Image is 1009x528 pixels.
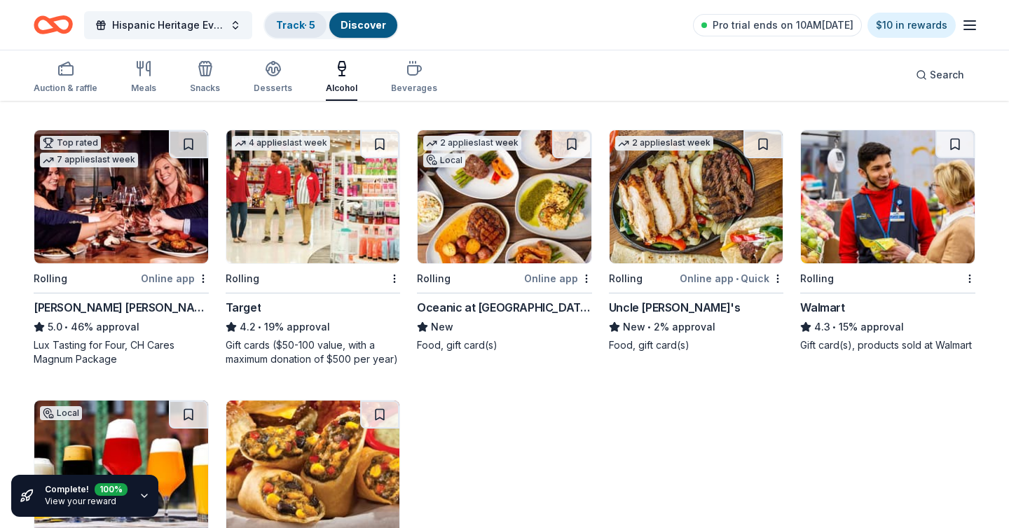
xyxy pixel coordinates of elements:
button: Search [905,61,975,89]
div: Lux Tasting for Four, CH Cares Magnum Package [34,338,209,366]
img: Image for Uncle Julio's [610,130,783,263]
div: Uncle [PERSON_NAME]'s [609,299,741,316]
div: Online app Quick [680,270,783,287]
button: Alcohol [326,55,357,101]
div: Gift card(s), products sold at Walmart [800,338,975,352]
div: Target [226,299,261,316]
a: Image for Cooper's Hawk Winery and RestaurantsTop rated7 applieslast weekRollingOnline app[PERSON... [34,130,209,366]
div: 2 applies last week [615,136,713,151]
div: Rolling [226,270,259,287]
img: Image for Walmart [801,130,975,263]
img: Image for Oceanic at Pompano Beach [418,130,591,263]
div: Desserts [254,83,292,94]
div: Rolling [800,270,834,287]
div: 19% approval [226,319,401,335]
div: Top rated [40,136,101,150]
div: Meals [131,83,156,94]
div: Snacks [190,83,220,94]
a: $10 in rewards [867,13,956,38]
span: Search [930,67,964,83]
span: • [833,321,837,333]
button: Auction & raffle [34,55,97,101]
span: Pro trial ends on 10AM[DATE] [713,17,853,34]
span: Hispanic Heritage Event [112,17,224,34]
span: New [431,319,453,335]
div: Local [40,406,82,420]
a: Image for Oceanic at Pompano Beach2 applieslast weekLocalRollingOnline appOceanic at [GEOGRAPHIC_... [417,130,592,352]
div: Food, gift card(s) [609,338,784,352]
div: [PERSON_NAME] [PERSON_NAME] Winery and Restaurants [34,299,209,316]
button: Hispanic Heritage Event [84,11,252,39]
a: Track· 5 [276,19,315,31]
div: 7 applies last week [40,153,138,167]
button: Snacks [190,55,220,101]
a: Pro trial ends on 10AM[DATE] [693,14,862,36]
span: 5.0 [48,319,62,335]
a: Home [34,8,73,41]
div: Auction & raffle [34,83,97,94]
span: New [623,319,645,335]
div: Rolling [34,270,67,287]
div: 2% approval [609,319,784,335]
span: • [64,321,68,333]
span: • [647,321,651,333]
div: Alcohol [326,83,357,94]
a: Image for Target4 applieslast weekRollingTarget4.2•19% approvalGift cards ($50-100 value, with a ... [226,130,401,366]
span: • [736,273,739,284]
div: 4 applies last week [232,136,330,151]
span: • [258,321,261,333]
button: Track· 5Discover [263,11,399,39]
div: Oceanic at [GEOGRAPHIC_DATA] [417,299,592,316]
a: Discover [341,19,386,31]
div: Complete! [45,483,128,496]
a: Image for Uncle Julio's2 applieslast weekRollingOnline app•QuickUncle [PERSON_NAME]'sNew•2% appro... [609,130,784,352]
div: 15% approval [800,319,975,335]
a: Image for WalmartRollingWalmart4.3•15% approvalGift card(s), products sold at Walmart [800,130,975,352]
div: 100 % [95,480,128,493]
span: 4.3 [814,319,830,335]
button: Desserts [254,55,292,101]
div: 46% approval [34,319,209,335]
img: Image for Cooper's Hawk Winery and Restaurants [34,130,208,263]
div: Gift cards ($50-100 value, with a maximum donation of $500 per year) [226,338,401,366]
span: 4.2 [240,319,256,335]
a: View your reward [45,496,116,506]
div: Online app [524,270,592,287]
button: Meals [131,55,156,101]
img: Image for Target [226,130,400,263]
div: Rolling [609,270,643,287]
div: Local [423,153,465,167]
div: Beverages [391,83,437,94]
div: Rolling [417,270,451,287]
div: Walmart [800,299,844,316]
div: 2 applies last week [423,136,521,151]
div: Food, gift card(s) [417,338,592,352]
button: Beverages [391,55,437,101]
div: Online app [141,270,209,287]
